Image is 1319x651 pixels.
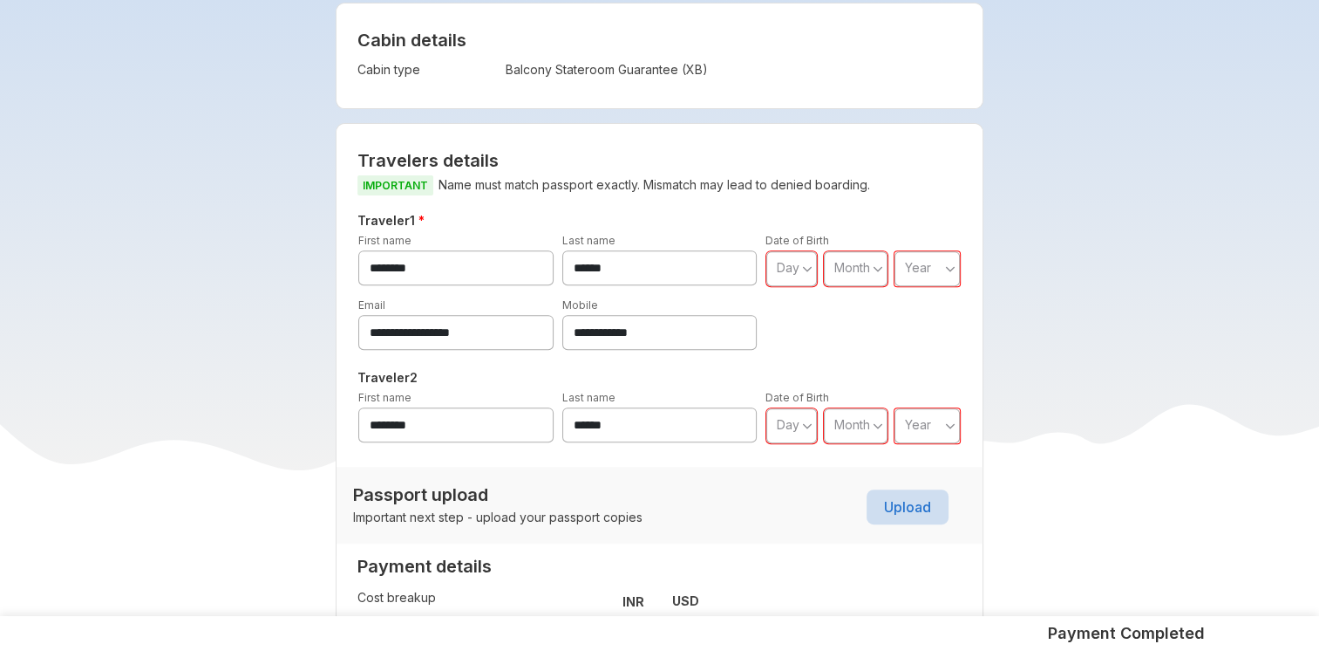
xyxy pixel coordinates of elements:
label: Date of Birth [765,391,829,404]
h2: Payment details [357,556,699,577]
label: Email [358,298,385,312]
h4: Cabin details [357,30,962,51]
h2: Passport upload [353,484,643,505]
span: IMPORTANT [357,175,433,195]
p: Important next step - upload your passport copies [353,509,643,526]
span: Month [834,260,870,275]
td: : [571,586,579,617]
svg: angle down [802,260,812,278]
span: Year [905,260,931,275]
label: First name [358,234,411,247]
h5: Traveler 1 [354,210,965,231]
h5: Payment Completed [1048,623,1205,644]
td: Cabin type [357,58,497,82]
span: Day [777,417,799,432]
td: : [497,58,506,82]
td: Cost breakup [357,586,570,617]
p: Name must match passport exactly. Mismatch may lead to denied boarding. [357,175,962,196]
button: Upload [867,490,948,524]
strong: INR [622,594,644,609]
svg: angle down [945,417,955,435]
td: Balcony Stateroom Guarantee (XB) [506,58,826,82]
label: Date of Birth [765,234,829,247]
span: Month [834,417,870,432]
svg: angle down [873,417,883,435]
span: Day [777,260,799,275]
label: Last name [562,234,615,247]
label: First name [358,391,411,404]
h5: Traveler 2 [354,367,965,388]
label: Mobile [562,298,598,312]
svg: angle down [802,417,812,435]
svg: angle down [945,260,955,278]
strong: USD [672,593,699,608]
svg: angle down [873,260,883,278]
span: Year [905,417,931,432]
label: Last name [562,391,615,404]
h2: Travelers details [357,150,962,171]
